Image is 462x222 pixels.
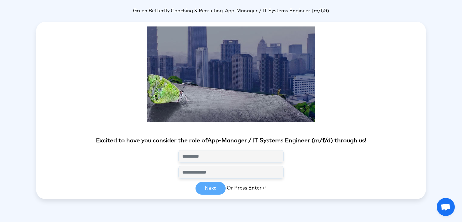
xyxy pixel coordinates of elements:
[208,138,366,143] span: App-Manager / IT Systems Engineer (m/f/d) through us!
[36,137,426,145] p: Excited to have you consider the role of
[133,8,223,13] span: Green Butterfly Coaching & Recruiting
[36,195,426,222] p: Clicking 'Next' indicates your agreement to share your personal information with and other involv...
[225,8,329,13] span: App-Manager / IT Systems Engineer (m/f/d)
[437,198,455,216] a: Ouvrir le chat
[36,7,426,14] p: -
[227,186,267,190] span: Or Press Enter ↵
